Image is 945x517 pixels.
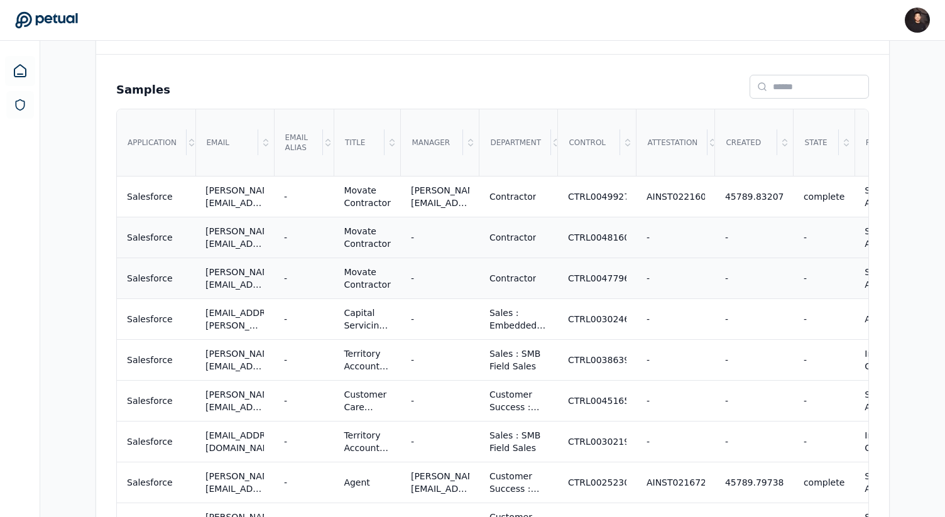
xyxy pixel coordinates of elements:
[716,110,777,175] div: Created
[647,272,650,285] div: -
[905,8,930,33] img: James Lee
[865,470,915,495] div: Support Agent - Tier 1
[856,110,909,175] div: Role
[344,307,391,332] div: Capital Servicing Specialist II
[865,313,914,325] div: Accounting
[127,395,173,407] div: Salesforce
[568,231,626,244] div: CTRL0048160
[127,435,173,448] div: Salesforce
[489,307,548,332] div: Sales : Embedded Finance
[725,272,728,285] div: -
[647,313,650,325] div: -
[489,470,548,495] div: Customer Success : Customer Support Agents
[411,470,469,495] div: [PERSON_NAME][EMAIL_ADDRESS][PERSON_NAME][DOMAIN_NAME]
[411,395,414,407] div: -
[725,395,728,407] div: -
[568,272,626,285] div: CTRL0047796
[127,272,173,285] div: Salesforce
[275,110,323,175] div: Email Alias
[15,11,78,29] a: Go to Dashboard
[568,313,626,325] div: CTRL0030246
[127,190,173,203] div: Salesforce
[865,347,915,373] div: Individual Contributor - Sales
[865,225,915,250] div: Support Agent - Tier 1
[568,395,626,407] div: CTRL0045165
[647,231,650,244] div: -
[804,354,807,366] div: -
[559,110,620,175] div: Control
[284,272,287,285] div: -
[127,231,173,244] div: Salesforce
[344,225,391,250] div: Movate Contractor
[411,184,469,209] div: [PERSON_NAME][EMAIL_ADDRESS][PERSON_NAME][DOMAIN_NAME]
[205,307,264,332] div: [EMAIL_ADDRESS][PERSON_NAME][DOMAIN_NAME]
[197,110,258,175] div: Email
[344,184,391,209] div: Movate Contractor
[411,272,414,285] div: -
[284,190,287,203] div: -
[205,225,264,250] div: [PERSON_NAME][EMAIL_ADDRESS][PERSON_NAME][DOMAIN_NAME]
[804,272,807,285] div: -
[794,110,838,175] div: State
[335,110,385,175] div: Title
[725,476,784,489] div: 45789.79738
[344,388,391,413] div: Customer Care Expert - Kitchen
[411,354,414,366] div: -
[725,190,784,203] div: 45789.83207
[725,435,728,448] div: -
[116,81,170,99] h2: Samples
[804,313,807,325] div: -
[411,313,414,325] div: -
[284,313,287,325] div: -
[568,435,626,448] div: CTRL0030219
[5,56,35,86] a: Dashboard
[284,395,287,407] div: -
[205,266,264,291] div: [PERSON_NAME][EMAIL_ADDRESS][PERSON_NAME][DOMAIN_NAME]
[865,388,915,413] div: Support Agent - Tier 2
[344,429,391,454] div: Territory Account Executive
[647,354,650,366] div: -
[637,110,707,175] div: Attestation
[804,476,844,489] div: complete
[205,429,264,454] div: [EMAIL_ADDRESS][DOMAIN_NAME]
[489,388,548,413] div: Customer Success : Customer Support Agents
[725,231,728,244] div: -
[725,354,728,366] div: -
[489,347,548,373] div: Sales : SMB Field Sales
[489,272,537,285] div: Contractor
[117,110,187,175] div: Application
[401,110,463,175] div: Manager
[568,354,626,366] div: CTRL0038639
[489,429,548,454] div: Sales : SMB Field Sales
[865,266,915,291] div: Support Agent - Tier 1
[127,476,173,489] div: Salesforce
[205,347,264,373] div: [PERSON_NAME][EMAIL_ADDRESS][PERSON_NAME][DOMAIN_NAME]
[804,435,807,448] div: -
[865,429,915,454] div: Individual Contributor - Sales
[127,354,173,366] div: Salesforce
[568,476,626,489] div: CTRL0025230
[344,266,391,291] div: Movate Contractor
[725,313,728,325] div: -
[284,354,287,366] div: -
[804,190,844,203] div: complete
[647,476,705,489] div: AINST0216724
[205,184,264,209] div: [PERSON_NAME][EMAIL_ADDRESS][PERSON_NAME][DOMAIN_NAME]
[647,395,650,407] div: -
[284,435,287,448] div: -
[411,231,414,244] div: -
[6,91,34,119] a: SOC 1 Reports
[205,470,264,495] div: [PERSON_NAME][EMAIL_ADDRESS][PERSON_NAME][DOMAIN_NAME]
[489,190,537,203] div: Contractor
[344,347,391,373] div: Territory Account Executive
[489,231,537,244] div: Contractor
[344,476,369,489] div: Agent
[804,231,807,244] div: -
[568,190,626,203] div: CTRL0049927
[284,476,287,489] div: -
[205,388,264,413] div: [PERSON_NAME][EMAIL_ADDRESS][PERSON_NAME][DOMAIN_NAME]
[411,435,414,448] div: -
[865,184,915,209] div: Support Agent - Tier 1
[284,231,287,244] div: -
[804,395,807,407] div: -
